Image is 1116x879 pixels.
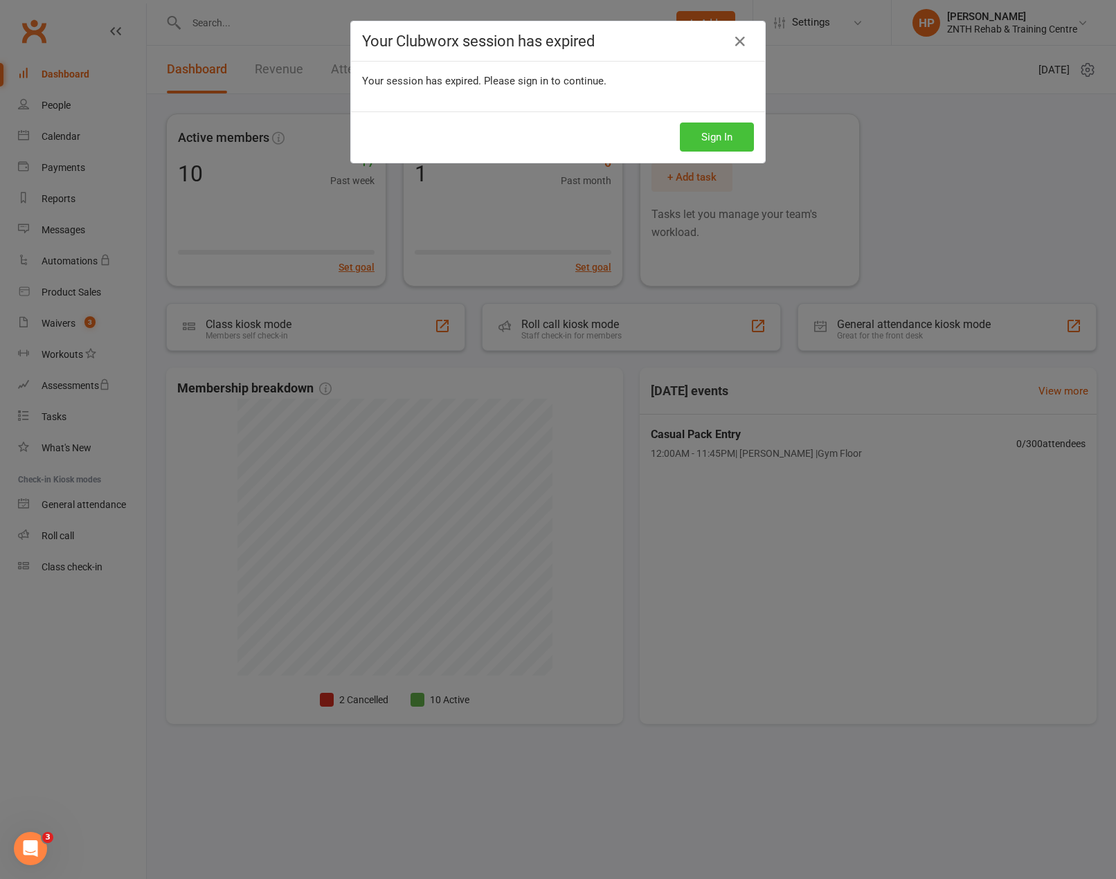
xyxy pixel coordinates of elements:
h4: Your Clubworx session has expired [362,33,754,50]
span: Your session has expired. Please sign in to continue. [362,75,606,87]
a: Close [729,30,751,53]
iframe: Intercom live chat [14,832,47,865]
button: Sign In [680,123,754,152]
span: 3 [42,832,53,843]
